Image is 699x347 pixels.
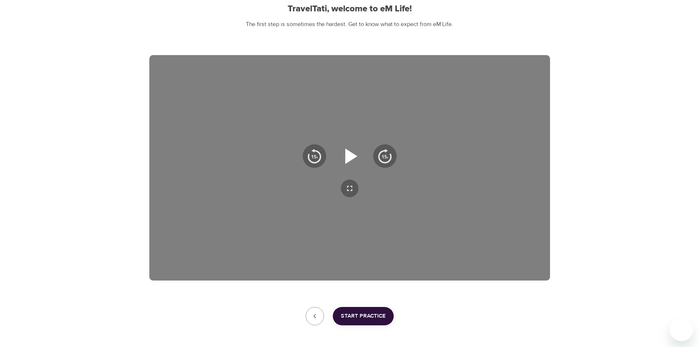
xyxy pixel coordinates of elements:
img: 15s_next.svg [378,149,392,163]
img: 15s_prev.svg [307,149,322,163]
h2: TravelTati, welcome to eM Life! [149,4,550,14]
button: Start Practice [333,307,394,325]
span: Start Practice [341,311,386,321]
iframe: Button to launch messaging window [670,318,693,341]
p: The first step is sometimes the hardest. Get to know what to expect from eM Life. [149,20,550,29]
